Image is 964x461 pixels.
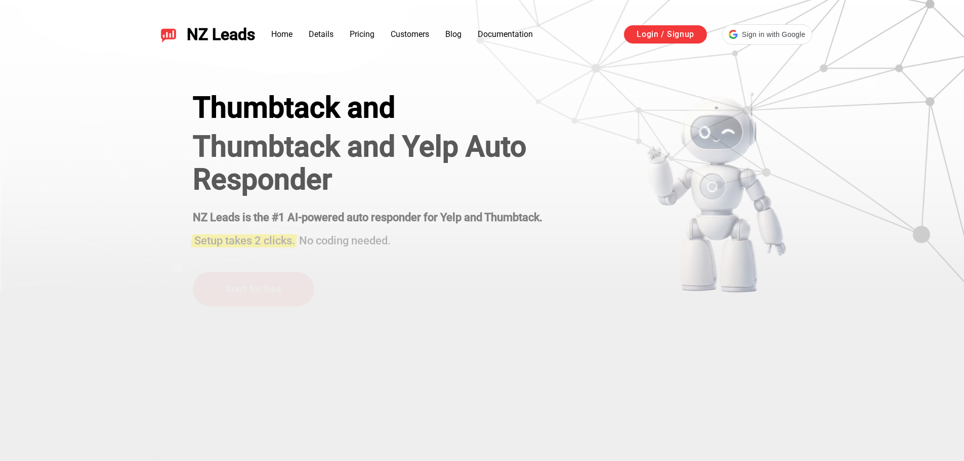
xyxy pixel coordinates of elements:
span: Setup takes 2 clicks. [194,234,295,246]
strong: NZ Leads is the #1 AI-powered auto responder for Yelp and Thumbtack. [193,211,542,224]
div: Sign in with Google [722,24,812,45]
span: NZ Leads [187,25,255,44]
a: Login / Signup [624,25,707,44]
a: Details [309,29,333,39]
a: Customers [391,29,429,39]
a: Home [271,29,292,39]
img: NZ Leads logo [160,26,177,43]
div: Thumbtack and [193,91,598,124]
a: Pricing [350,29,374,39]
a: Blog [445,29,462,39]
span: Sign in with Google [742,29,805,40]
a: Documentation [478,29,533,39]
img: yelp bot [646,91,787,294]
h2: No coding needed. [193,228,598,248]
a: Start for free [193,272,314,307]
h1: Thumbtack and Yelp Auto Responder [193,130,598,196]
